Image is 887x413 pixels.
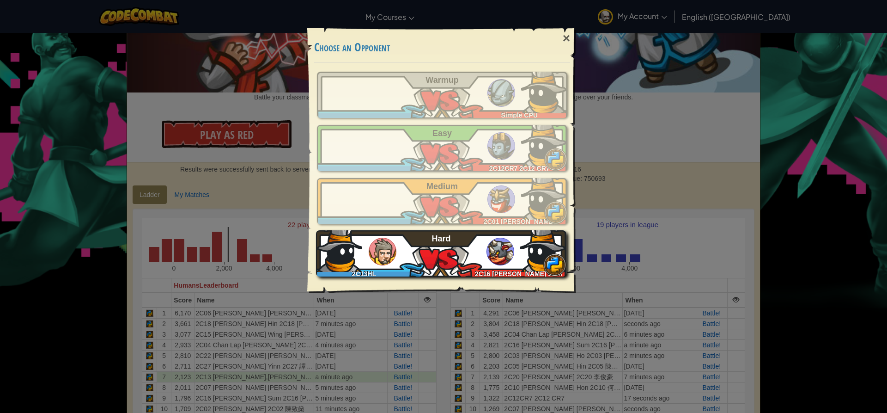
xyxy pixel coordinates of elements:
a: 2C13HL2C16 [PERSON_NAME] Sum 2C16 [PERSON_NAME] [317,230,567,277]
span: Simple CPU [501,111,538,119]
img: ogres_ladder_easy.png [487,132,515,160]
div: × [556,25,577,52]
h3: Choose an Opponent [314,41,570,54]
a: Simple CPU [317,72,567,118]
a: 2C01 [PERSON_NAME] [PERSON_NAME] 2C01 陳卓煒 [317,178,567,224]
span: Warmup [425,75,458,85]
span: Hard [432,234,451,243]
span: 2C12CR7 2C12 CR7 [489,165,550,172]
span: Easy [432,129,452,138]
span: Medium [426,182,458,191]
img: lAdBPQAAAAZJREFUAwDurxamccv0MgAAAABJRU5ErkJggg== [521,120,567,166]
img: humans_ladder_hard.png [369,238,396,265]
a: 2C12CR7 2C12 CR7 [317,125,567,171]
span: 2C13HL [352,270,376,277]
img: lAdBPQAAAAZJREFUAwDurxamccv0MgAAAABJRU5ErkJggg== [520,226,566,272]
img: lAdBPQAAAAZJREFUAwDurxamccv0MgAAAABJRU5ErkJggg== [521,67,567,113]
span: 2C01 [PERSON_NAME] [PERSON_NAME] 2C01 陳卓煒 [473,218,566,234]
img: lAdBPQAAAAZJREFUAwDurxamccv0MgAAAABJRU5ErkJggg== [316,226,362,272]
img: ogres_ladder_hard.png [486,238,514,265]
img: ogres_ladder_tutorial.png [487,79,515,107]
span: 2C16 [PERSON_NAME] Sum 2C16 [PERSON_NAME] [475,270,562,287]
img: lAdBPQAAAAZJREFUAwDurxamccv0MgAAAABJRU5ErkJggg== [521,173,567,220]
img: ogres_ladder_medium.png [487,185,515,213]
